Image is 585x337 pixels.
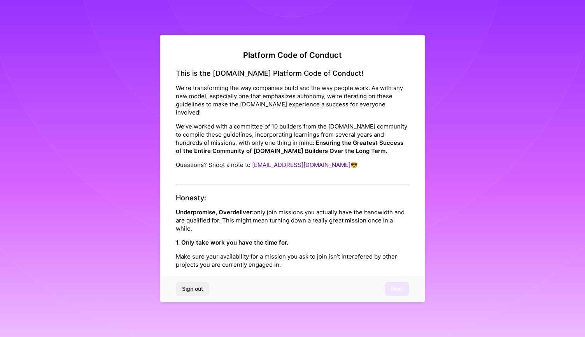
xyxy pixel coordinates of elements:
a: [EMAIL_ADDRESS][DOMAIN_NAME] [252,161,350,168]
strong: 1. Only take work you have the time for. [176,239,288,246]
p: We’ve worked with a committee of 10 builders from the [DOMAIN_NAME] community to compile these gu... [176,122,409,155]
p: Questions? Shoot a note to 😎 [176,161,409,169]
strong: Ensuring the Greatest Success of the Entire Community of [DOMAIN_NAME] Builders Over the Long Term. [176,139,403,155]
h2: Platform Code of Conduct [176,50,409,60]
h4: This is the [DOMAIN_NAME] Platform Code of Conduct! [176,69,409,78]
p: Make sure your availability for a mission you ask to join isn’t interefered by other projects you... [176,252,409,269]
p: only join missions you actually have the bandwidth and are qualified for. This might mean turning... [176,208,409,233]
span: Sign out [182,285,203,293]
button: Sign out [176,282,209,296]
p: We’re transforming the way companies build and the way people work. As with any new model, especi... [176,84,409,116]
h4: Honesty: [176,194,409,202]
strong: Underpromise, Overdeliver: [176,208,254,216]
